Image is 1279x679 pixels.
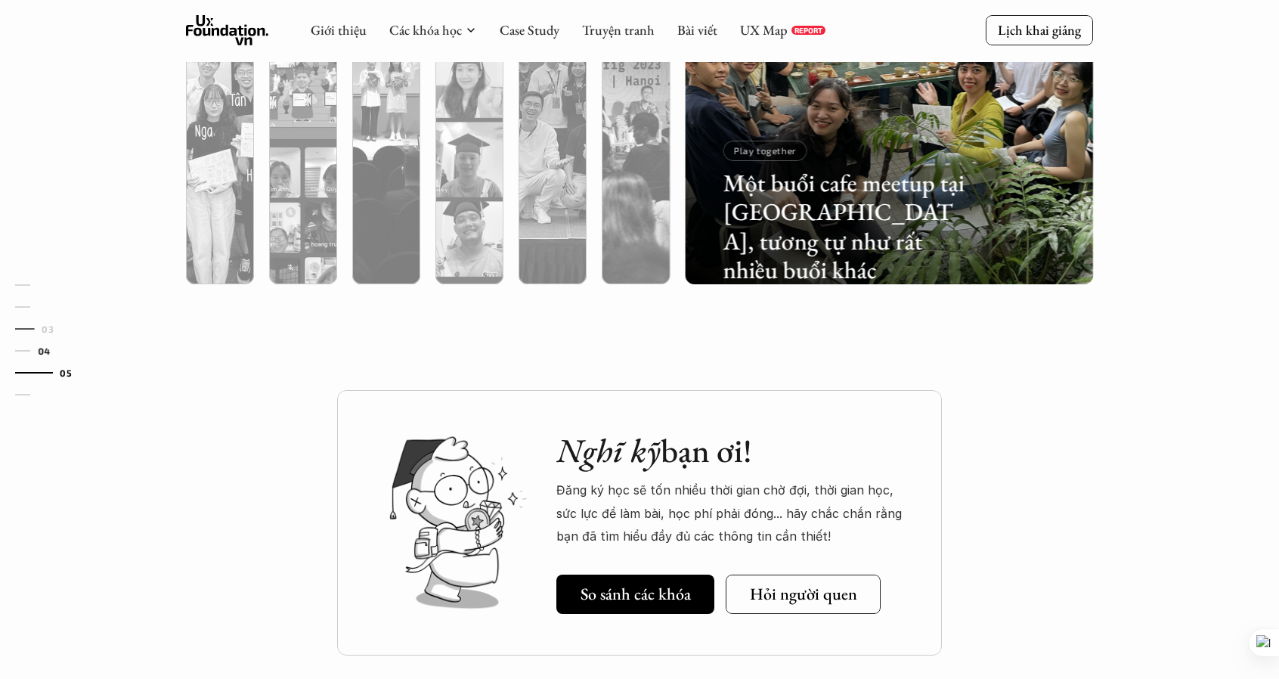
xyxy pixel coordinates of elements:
[582,21,655,39] a: Truyện tranh
[740,21,788,39] a: UX Map
[15,320,87,338] a: 03
[734,145,797,156] p: Play together
[986,15,1093,45] a: Lịch khai giảng
[791,26,825,35] a: REPORT
[723,169,967,285] h3: Một buổi cafe meetup tại [GEOGRAPHIC_DATA], tương tự như rất nhiều buổi khác
[556,575,714,614] a: So sánh các khóa
[15,364,87,382] a: 05
[389,21,462,39] a: Các khóa học
[677,21,717,39] a: Bài viết
[750,584,857,604] h5: Hỏi người quen
[794,26,822,35] p: REPORT
[726,575,881,614] a: Hỏi người quen
[42,323,54,333] strong: 03
[500,21,559,39] a: Case Study
[60,367,72,377] strong: 05
[311,21,367,39] a: Giới thiệu
[556,429,661,472] em: Nghĩ kỹ
[581,584,691,604] h5: So sánh các khóa
[556,479,912,547] p: Đăng ký học sẽ tốn nhiều thời gian chờ đợi, thời gian học, sức lực để làm bài, học phí phải đóng....
[15,342,87,360] a: 04
[38,345,51,355] strong: 04
[556,431,912,471] h2: bạn ơi!
[998,21,1081,39] p: Lịch khai giảng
